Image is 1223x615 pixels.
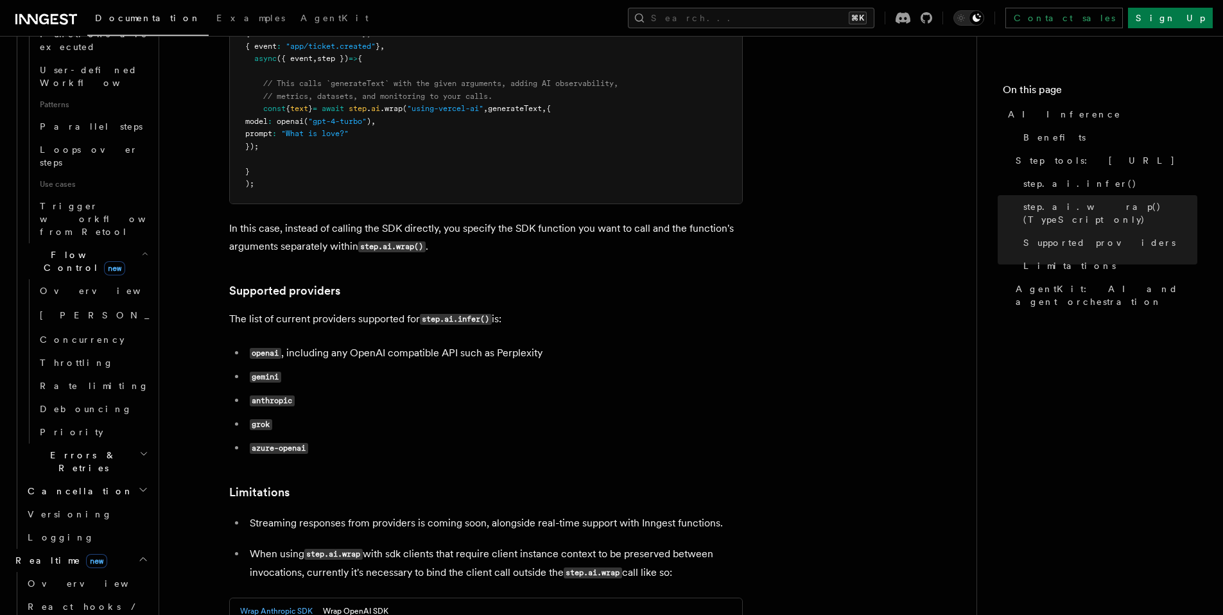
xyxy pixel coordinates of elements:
[22,243,151,279] button: Flow Controlnew
[367,117,371,126] span: )
[40,334,125,345] span: Concurrency
[1023,236,1175,249] span: Supported providers
[22,444,151,480] button: Errors & Retries
[35,374,151,397] a: Rate limiting
[22,480,151,503] button: Cancellation
[263,104,286,113] span: const
[35,302,151,328] a: [PERSON_NAME]
[628,8,874,28] button: Search...⌘K
[22,503,151,526] a: Versioning
[367,104,371,113] span: .
[1010,149,1197,172] a: Step tools: [URL]
[209,4,293,35] a: Examples
[40,201,181,237] span: Trigger workflows from Retool
[1005,8,1123,28] a: Contact sales
[35,58,151,94] a: User-defined Workflows
[254,54,277,63] span: async
[308,117,367,126] span: "gpt-4-turbo"
[564,567,622,578] code: step.ai.wrap
[40,121,143,132] span: Parallel steps
[40,310,228,320] span: [PERSON_NAME]
[28,509,112,519] span: Versioning
[22,485,134,498] span: Cancellation
[35,115,151,138] a: Parallel steps
[104,261,125,275] span: new
[40,144,138,168] span: Loops over steps
[1008,108,1121,121] span: AI Inference
[250,514,743,532] p: Streaming responses from providers is coming soon, alongside real-time support with Inngest funct...
[1023,200,1197,226] span: step.ai.wrap() (TypeScript only)
[380,42,385,51] span: ,
[1023,259,1116,272] span: Limitations
[245,179,254,188] span: );
[229,282,340,300] a: Supported providers
[40,65,155,88] span: User-defined Workflows
[1018,172,1197,195] a: step.ai.infer()
[953,10,984,26] button: Toggle dark mode
[542,104,546,113] span: ,
[250,545,743,582] p: When using with sdk clients that require client instance context to be preserved between invocati...
[245,167,250,176] span: }
[304,549,363,560] code: step.ai.wrap
[35,174,151,195] span: Use cases
[272,129,277,138] span: :
[313,54,317,63] span: ,
[371,117,376,126] span: ,
[277,117,304,126] span: openai
[35,328,151,351] a: Concurrency
[1018,195,1197,231] a: step.ai.wrap() (TypeScript only)
[35,279,151,302] a: Overview
[246,344,743,363] li: , including any OpenAI compatible API such as Perplexity
[376,42,380,51] span: }
[483,104,488,113] span: ,
[245,117,268,126] span: model
[1018,254,1197,277] a: Limitations
[1023,131,1086,144] span: Benefits
[371,104,380,113] span: ai
[250,372,281,383] code: gemini
[40,286,172,296] span: Overview
[250,419,272,430] code: grok
[293,4,376,35] a: AgentKit
[35,351,151,374] a: Throttling
[403,104,407,113] span: (
[35,420,151,444] a: Priority
[268,117,272,126] span: :
[1018,126,1197,149] a: Benefits
[1003,103,1197,126] a: AI Inference
[349,104,367,113] span: step
[22,279,151,444] div: Flow Controlnew
[488,104,542,113] span: generateText
[40,381,149,391] span: Rate limiting
[22,248,141,274] span: Flow Control
[1128,8,1213,28] a: Sign Up
[358,241,426,252] code: step.ai.wrap()
[277,42,281,51] span: :
[1010,277,1197,313] a: AgentKit: AI and agent orchestration
[349,54,358,63] span: =>
[22,449,139,474] span: Errors & Retries
[1016,154,1175,167] span: Step tools: [URL]
[1003,82,1197,103] h4: On this page
[245,142,259,151] span: });
[281,129,349,138] span: "What is love?"
[263,92,492,101] span: // metrics, datasets, and monitoring to your calls.
[308,104,313,113] span: }
[407,104,483,113] span: "using-vercel-ai"
[322,104,344,113] span: await
[229,483,290,501] a: Limitations
[250,443,308,454] code: azure-openai
[28,578,160,589] span: Overview
[245,129,272,138] span: prompt
[95,13,201,23] span: Documentation
[546,104,551,113] span: {
[229,220,743,256] p: In this case, instead of calling the SDK directly, you specify the SDK function you want to call ...
[245,42,277,51] span: { event
[290,104,308,113] span: text
[849,12,867,24] kbd: ⌘K
[250,348,281,359] code: openai
[286,104,290,113] span: {
[300,13,369,23] span: AgentKit
[1016,282,1197,308] span: AgentKit: AI and agent orchestration
[317,54,349,63] span: step })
